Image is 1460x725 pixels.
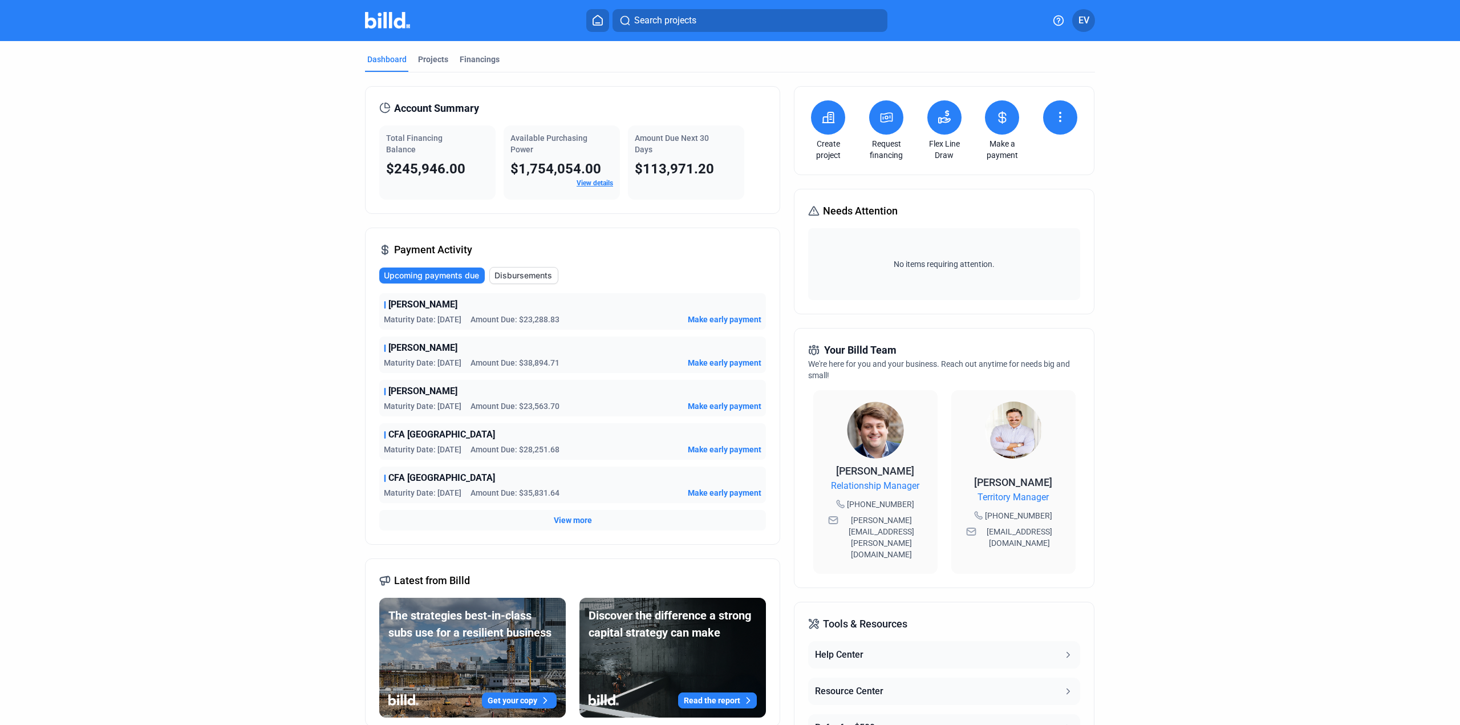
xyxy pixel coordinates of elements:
button: Make early payment [688,357,761,368]
button: Upcoming payments due [379,268,485,283]
span: [PHONE_NUMBER] [985,510,1052,521]
span: Relationship Manager [831,479,919,493]
span: Disbursements [494,270,552,281]
span: CFA [GEOGRAPHIC_DATA] [388,471,495,485]
span: Maturity Date: [DATE] [384,444,461,455]
button: Search projects [613,9,887,32]
span: [PERSON_NAME] [974,476,1052,488]
button: Disbursements [489,267,558,284]
span: No items requiring attention. [813,258,1075,270]
span: Amount Due: $35,831.64 [471,487,559,499]
span: We're here for you and your business. Reach out anytime for needs big and small! [808,359,1070,380]
div: Resource Center [815,685,883,698]
a: Make a payment [982,138,1022,161]
button: Help Center [808,641,1080,669]
span: [PERSON_NAME] [388,384,457,398]
span: Account Summary [394,100,479,116]
span: Territory Manager [978,491,1049,504]
span: Upcoming payments due [384,270,479,281]
span: [PERSON_NAME] [836,465,914,477]
span: $1,754,054.00 [510,161,601,177]
span: CFA [GEOGRAPHIC_DATA] [388,428,495,442]
span: [PHONE_NUMBER] [847,499,914,510]
button: Get your copy [482,692,557,708]
span: EV [1078,14,1089,27]
a: Request financing [866,138,906,161]
span: Maturity Date: [DATE] [384,400,461,412]
button: View more [554,515,592,526]
span: Payment Activity [394,242,472,258]
div: Discover the difference a strong capital strategy can make [589,607,757,641]
a: View details [577,179,613,187]
span: Maturity Date: [DATE] [384,314,461,325]
span: Available Purchasing Power [510,133,587,154]
button: Make early payment [688,314,761,325]
span: Maturity Date: [DATE] [384,487,461,499]
span: $245,946.00 [386,161,465,177]
button: Make early payment [688,444,761,455]
button: EV [1072,9,1095,32]
span: [PERSON_NAME] [388,341,457,355]
span: Amount Due Next 30 Days [635,133,709,154]
span: Needs Attention [823,203,898,219]
button: Make early payment [688,400,761,412]
span: Maturity Date: [DATE] [384,357,461,368]
span: $113,971.20 [635,161,714,177]
img: Relationship Manager [847,402,904,459]
span: [PERSON_NAME][EMAIL_ADDRESS][PERSON_NAME][DOMAIN_NAME] [841,515,923,560]
img: Territory Manager [985,402,1042,459]
span: [PERSON_NAME] [388,298,457,311]
button: Resource Center [808,678,1080,705]
div: Projects [418,54,448,65]
button: Make early payment [688,487,761,499]
span: Amount Due: $38,894.71 [471,357,559,368]
div: Financings [460,54,500,65]
span: Amount Due: $28,251.68 [471,444,559,455]
div: The strategies best-in-class subs use for a resilient business [388,607,557,641]
div: Dashboard [367,54,407,65]
span: Amount Due: $23,288.83 [471,314,559,325]
span: Tools & Resources [823,616,907,632]
div: Help Center [815,648,863,662]
span: Your Billd Team [824,342,897,358]
a: Create project [808,138,848,161]
a: Flex Line Draw [924,138,964,161]
img: Billd Company Logo [365,12,410,29]
span: Search projects [634,14,696,27]
span: Latest from Billd [394,573,470,589]
span: [EMAIL_ADDRESS][DOMAIN_NAME] [979,526,1061,549]
span: Amount Due: $23,563.70 [471,400,559,412]
button: Read the report [678,692,757,708]
span: Total Financing Balance [386,133,443,154]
